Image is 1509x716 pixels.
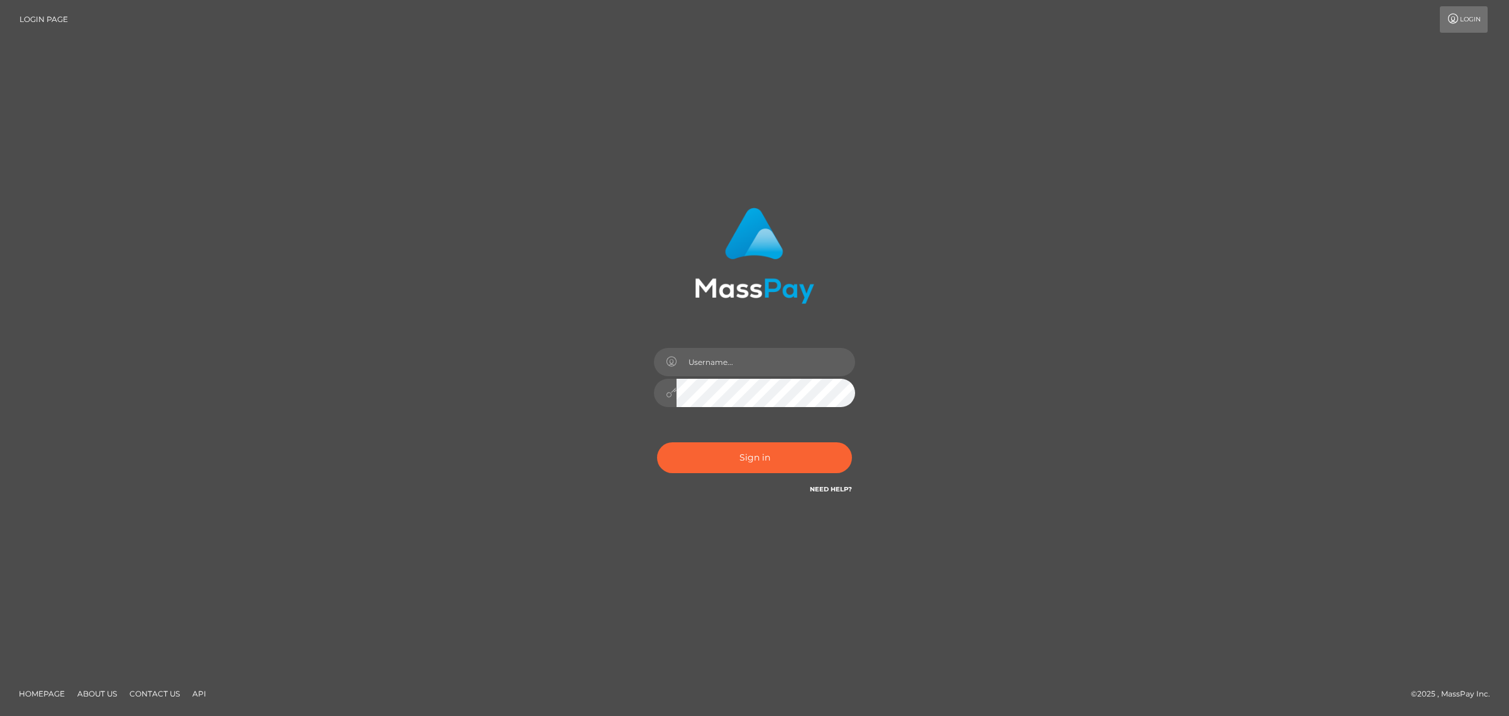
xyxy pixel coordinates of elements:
a: Login [1440,6,1488,33]
a: Login Page [19,6,68,33]
a: Homepage [14,684,70,703]
a: Contact Us [124,684,185,703]
input: Username... [677,348,855,376]
a: About Us [72,684,122,703]
img: MassPay Login [695,208,814,304]
button: Sign in [657,442,852,473]
a: API [187,684,211,703]
a: Need Help? [810,485,852,493]
div: © 2025 , MassPay Inc. [1411,687,1500,701]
